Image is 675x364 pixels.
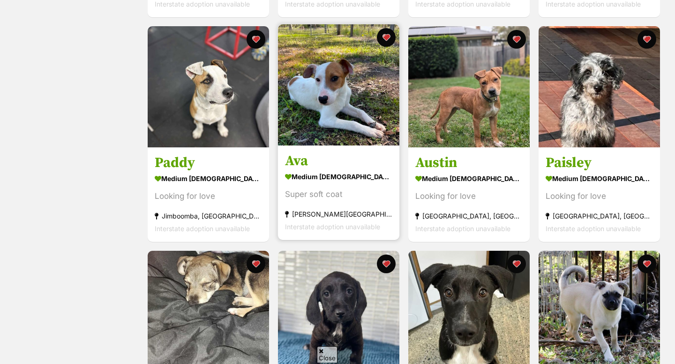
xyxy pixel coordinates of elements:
div: [PERSON_NAME][GEOGRAPHIC_DATA], [GEOGRAPHIC_DATA] [285,208,392,220]
button: favourite [637,255,656,273]
div: medium [DEMOGRAPHIC_DATA] Dog [546,172,653,185]
span: Interstate adoption unavailable [546,225,641,233]
img: Ava [278,24,399,146]
div: [GEOGRAPHIC_DATA], [GEOGRAPHIC_DATA] [415,210,523,222]
span: Close [317,346,337,363]
button: favourite [507,255,526,273]
img: Austin [408,26,530,147]
h3: Ava [285,152,392,170]
a: Ava medium [DEMOGRAPHIC_DATA] Dog Super soft coat [PERSON_NAME][GEOGRAPHIC_DATA], [GEOGRAPHIC_DAT... [278,145,399,240]
h3: Austin [415,154,523,172]
div: Looking for love [155,190,262,203]
div: Super soft coat [285,188,392,201]
button: favourite [247,255,265,273]
button: favourite [377,28,396,47]
div: medium [DEMOGRAPHIC_DATA] Dog [415,172,523,185]
div: Looking for love [546,190,653,203]
span: Interstate adoption unavailable [415,225,510,233]
div: Jimboomba, [GEOGRAPHIC_DATA] [155,210,262,222]
div: medium [DEMOGRAPHIC_DATA] Dog [285,170,392,183]
span: Interstate adoption unavailable [155,225,250,233]
button: favourite [377,255,396,273]
button: favourite [637,30,656,49]
div: [GEOGRAPHIC_DATA], [GEOGRAPHIC_DATA] [546,210,653,222]
img: Paisley [539,26,660,147]
button: favourite [507,30,526,49]
a: Paddy medium [DEMOGRAPHIC_DATA] Dog Looking for love Jimboomba, [GEOGRAPHIC_DATA] Interstate adop... [148,147,269,242]
span: Interstate adoption unavailable [285,223,380,231]
button: favourite [247,30,265,49]
h3: Paddy [155,154,262,172]
h3: Paisley [546,154,653,172]
img: Paddy [148,26,269,147]
a: Austin medium [DEMOGRAPHIC_DATA] Dog Looking for love [GEOGRAPHIC_DATA], [GEOGRAPHIC_DATA] Inters... [408,147,530,242]
div: medium [DEMOGRAPHIC_DATA] Dog [155,172,262,185]
div: Looking for love [415,190,523,203]
a: Paisley medium [DEMOGRAPHIC_DATA] Dog Looking for love [GEOGRAPHIC_DATA], [GEOGRAPHIC_DATA] Inter... [539,147,660,242]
